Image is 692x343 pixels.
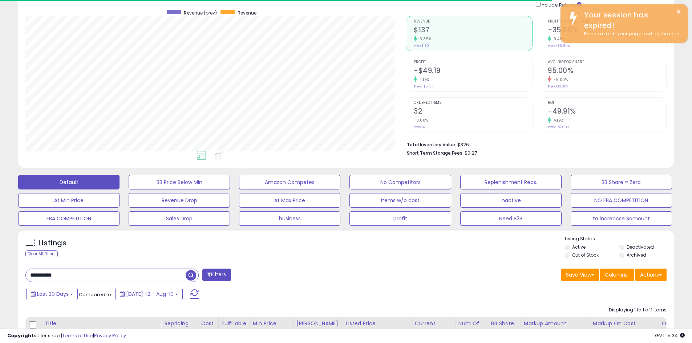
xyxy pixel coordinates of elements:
div: Ordered Items [662,320,688,335]
div: Clear All Filters [25,250,58,257]
span: Profit [414,60,532,64]
button: NO FBA COMPETITION [571,193,672,208]
span: 2025-09-15 15:34 GMT [655,332,685,339]
button: profit [349,211,451,226]
span: Compared to: [79,291,112,298]
a: Privacy Policy [94,332,126,339]
small: Prev: -$51.34 [414,84,434,89]
h2: 32 [414,107,532,117]
a: Terms of Use [62,332,93,339]
button: Columns [600,269,634,281]
div: Markup on Cost [593,320,656,327]
button: Default [18,175,120,189]
span: [DATE]-12 - Aug-10 [126,290,174,298]
button: Last 30 Days [26,288,78,300]
h2: $137 [414,26,532,36]
span: Revenue (prev) [184,10,217,16]
button: Replenishment Recs. [460,175,562,189]
span: ROI [548,101,666,105]
label: Deactivated [627,244,654,250]
div: Your session has expired! [579,10,682,30]
button: business [239,211,340,226]
div: Please refresh your page and log back in [579,30,682,37]
button: Save View [561,269,599,281]
div: Current Buybox Price [415,320,452,335]
div: seller snap | | [7,332,126,339]
li: $326 [407,140,661,148]
span: Last 30 Days [37,290,69,298]
b: Short Term Storage Fees: [407,150,464,156]
button: [DATE]-12 - Aug-10 [115,288,183,300]
small: -5.00% [551,77,568,82]
button: Amazon Competes [239,175,340,189]
button: FBA COMPETITION [18,211,120,226]
button: Sales Drop [129,211,230,226]
span: Ordered Items [414,101,532,105]
button: BB Price Below Min [129,175,230,189]
div: BB Share 24h. [491,320,518,335]
button: × [676,7,681,16]
h2: -35.88% [548,26,666,36]
small: 9.49% [551,36,565,42]
button: No Competitors [349,175,451,189]
div: Fulfillable Quantity [222,320,247,335]
button: BB Share = Zero [571,175,672,189]
button: to increacse $amount [571,211,672,226]
small: Prev: 32 [414,125,426,129]
h2: -49.91% [548,107,666,117]
small: Prev: -39.64% [548,44,570,48]
div: [PERSON_NAME] [296,320,340,327]
small: 4.19% [551,118,564,123]
div: Repricing [164,320,195,327]
button: At Min Price [18,193,120,208]
small: 4.19% [417,77,430,82]
h5: Listings [39,238,66,248]
small: 0.00% [414,118,428,123]
div: Min Price [253,320,290,327]
span: $0.27 [465,150,477,156]
label: Active [572,244,586,250]
div: Include Returns [530,0,590,9]
button: At Max Price [239,193,340,208]
span: Profit [PERSON_NAME] [548,20,666,24]
span: Revenue [238,10,256,16]
small: Prev: $130 [414,44,429,48]
span: Columns [605,271,628,278]
button: Filters [202,269,231,281]
label: Archived [627,252,646,258]
small: 5.85% [417,36,432,42]
div: Title [45,320,158,327]
button: Revenue Drop [129,193,230,208]
button: Actions [635,269,667,281]
small: Prev: 100.00% [548,84,568,89]
small: Prev: -52.09% [548,125,569,129]
div: Displaying 1 to 1 of 1 items [609,307,667,314]
p: Listing States: [565,236,674,242]
label: Out of Stock [572,252,599,258]
div: Markup Amount [524,320,587,327]
strong: Copyright [7,332,34,339]
button: Items w/o cost [349,193,451,208]
button: Inactive [460,193,562,208]
div: Num of Comp. [458,320,485,335]
h2: 95.00% [548,66,666,76]
div: Cost [201,320,215,327]
div: Listed Price [346,320,409,327]
b: Total Inventory Value: [407,142,456,148]
h2: -$49.19 [414,66,532,76]
span: Revenue [414,20,532,24]
button: Need B2B [460,211,562,226]
span: Avg. Buybox Share [548,60,666,64]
